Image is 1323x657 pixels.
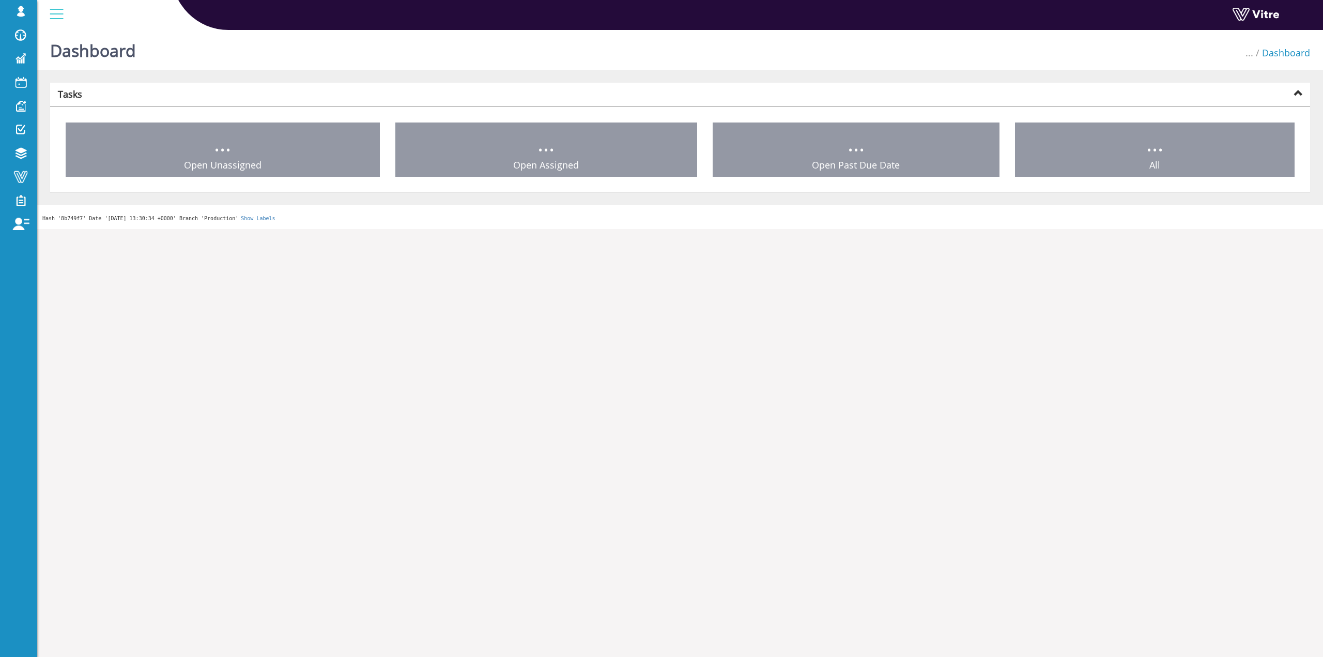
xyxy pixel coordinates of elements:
[241,216,275,221] a: Show Labels
[1015,123,1295,177] a: ... All
[1253,47,1310,60] li: Dashboard
[513,159,579,171] span: Open Assigned
[66,123,380,177] a: ... Open Unassigned
[395,123,698,177] a: ... Open Assigned
[42,216,238,221] span: Hash '8b749f7' Date '[DATE] 13:30:34 +0000' Branch 'Production'
[214,128,231,158] span: ...
[184,159,261,171] span: Open Unassigned
[812,159,900,171] span: Open Past Due Date
[1149,159,1160,171] span: All
[58,88,82,100] strong: Tasks
[1146,128,1163,158] span: ...
[1245,47,1253,59] span: ...
[537,128,555,158] span: ...
[848,128,865,158] span: ...
[50,26,136,70] h1: Dashboard
[713,123,999,177] a: ... Open Past Due Date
